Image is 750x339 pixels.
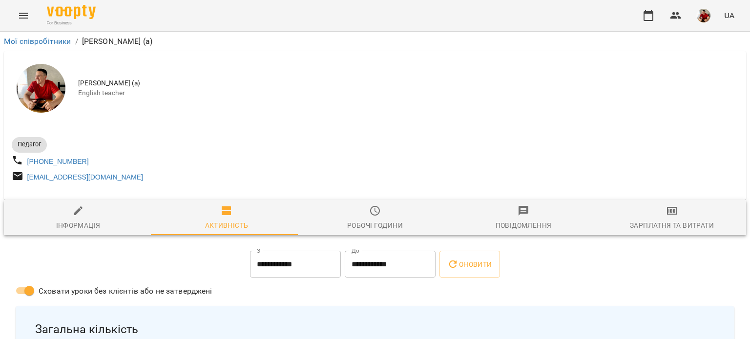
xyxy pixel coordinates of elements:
[47,20,96,26] span: For Business
[12,140,47,149] span: Педагог
[82,36,153,47] p: [PERSON_NAME] (а)
[720,6,738,24] button: UA
[724,10,734,20] span: UA
[4,36,746,47] nav: breadcrumb
[697,9,710,22] img: 2f467ba34f6bcc94da8486c15015e9d3.jpg
[12,4,35,27] button: Menu
[78,88,738,98] span: English teacher
[35,322,715,337] span: Загальна кількість
[17,64,65,113] img: Баргель Олег Романович (а)
[56,219,101,231] div: Інформація
[496,219,552,231] div: Повідомлення
[47,5,96,19] img: Voopty Logo
[447,259,492,270] span: Оновити
[39,285,212,297] span: Сховати уроки без клієнтів або не затверджені
[4,37,71,46] a: Мої співробітники
[27,173,143,181] a: [EMAIL_ADDRESS][DOMAIN_NAME]
[75,36,78,47] li: /
[205,219,249,231] div: Активність
[630,219,714,231] div: Зарплатня та Витрати
[439,251,500,278] button: Оновити
[347,219,403,231] div: Робочі години
[78,79,738,88] span: [PERSON_NAME] (а)
[27,158,89,165] a: [PHONE_NUMBER]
